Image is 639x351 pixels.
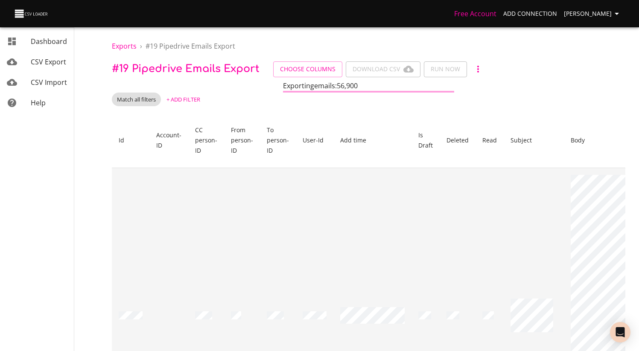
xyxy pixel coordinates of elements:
span: Dashboard [31,37,67,46]
th: Account - ID [149,113,188,168]
th: CC person - ID [188,113,224,168]
span: # 19 Pipedrive Emails Export [146,41,235,51]
th: Is Draft [411,113,440,168]
th: Read [476,113,504,168]
img: CSV Loader [14,8,50,20]
li: › [140,41,142,51]
button: [PERSON_NAME] [560,6,625,22]
span: + Add Filter [166,95,200,104]
span: [PERSON_NAME] [564,9,622,19]
a: Exports [112,41,137,51]
a: Free Account [454,9,496,18]
a: Add Connection [500,6,560,22]
span: Help [31,98,46,107]
div: Open Intercom Messenger [610,322,630,342]
span: Exporting emails : 56,900 [283,81,358,90]
span: Add Connection [503,9,557,19]
span: CSV Import [31,78,67,87]
span: # 19 Pipedrive Emails Export [112,63,260,75]
th: Id [112,113,149,168]
th: Subject [504,113,564,168]
div: Match all filters [112,93,161,106]
th: From person - ID [224,113,260,168]
th: To person - ID [260,113,296,168]
button: + Add Filter [164,93,202,106]
th: Add time [333,113,411,168]
th: Deleted [440,113,476,168]
th: User - Id [296,113,333,168]
span: CSV Export [31,57,66,67]
button: Choose Columns [273,61,342,77]
span: Match all filters [112,96,161,104]
span: Choose Columns [280,64,336,75]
